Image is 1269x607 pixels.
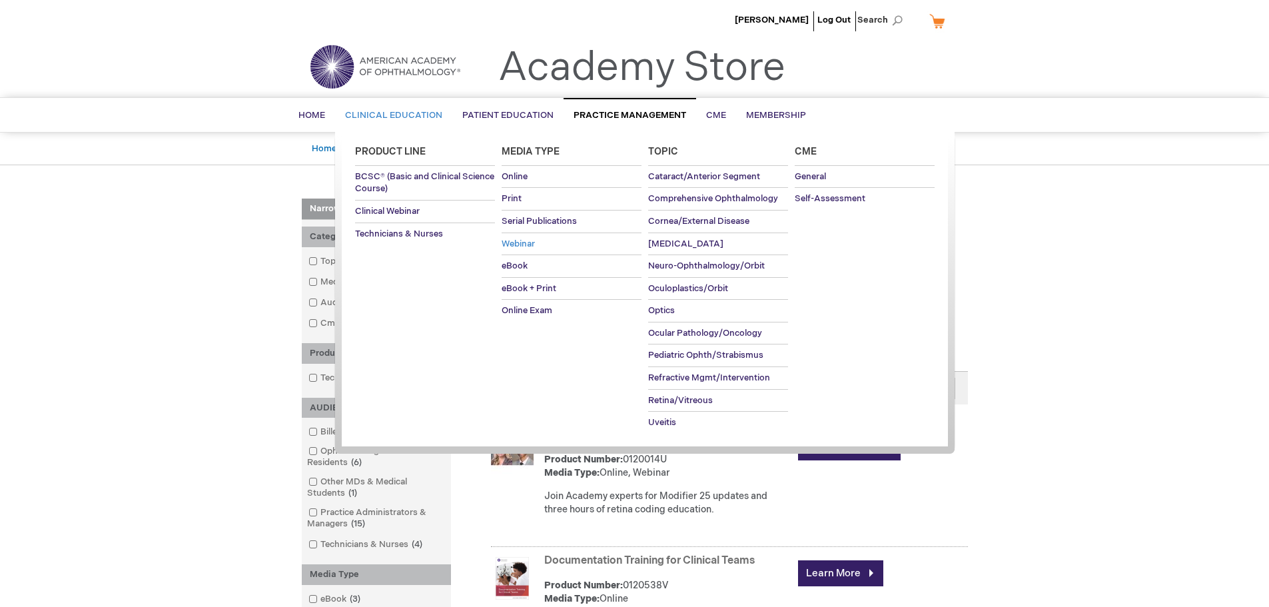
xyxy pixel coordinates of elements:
div: Product Line [302,343,451,364]
span: BCSC® (Basic and Clinical Science Course) [355,171,494,195]
span: Refractive Mgmt/Intervention [648,372,770,383]
a: Billers & Coders1 [305,426,403,438]
a: Technicians & Nurses4 [305,538,428,551]
a: Topic16 [305,255,365,268]
span: Cme [795,146,817,157]
span: Optics [648,305,675,316]
div: 0120538V Online [544,579,791,606]
span: Print [502,193,522,204]
div: Join Academy experts for Modifier 25 updates and three hours of retina coding education. [544,490,791,516]
a: Practice Administrators & Managers15 [305,506,448,530]
span: eBook + Print [502,283,556,294]
strong: Media Type: [544,593,600,604]
a: Media Type15 [305,276,390,289]
a: Ophthalmologists & Residents6 [305,445,448,469]
span: Media Type [502,146,560,157]
a: Academy Store [498,44,785,92]
a: Audience18 [305,297,382,309]
div: 0120014U Online, Webinar [544,453,791,480]
span: 3 [346,594,364,604]
span: Retina/Vitreous [648,395,713,406]
div: Category [302,227,451,247]
span: Clinical Webinar [355,206,420,217]
span: Pediatric Ophth/Strabismus [648,350,763,360]
span: Oculoplastics/Orbit [648,283,728,294]
span: Membership [746,110,806,121]
span: Home [298,110,325,121]
strong: Narrow Your Choices [302,199,451,220]
span: General [795,171,826,182]
img: Documentation Training for Clinical Teams [491,557,534,600]
strong: Product Number: [544,454,623,465]
span: Cornea/External Disease [648,216,749,227]
span: [MEDICAL_DATA] [648,239,723,249]
span: Ocular Pathology/Oncology [648,328,762,338]
a: Documentation Training for Clinical Teams [544,554,755,567]
span: Clinical Education [345,110,442,121]
span: 6 [348,457,365,468]
span: Patient Education [462,110,554,121]
a: [PERSON_NAME] [735,15,809,25]
span: Practice Management [574,110,686,121]
span: 4 [408,539,426,550]
span: Online Exam [502,305,552,316]
span: Search [857,7,908,33]
span: Product Line [355,146,426,157]
span: Technicians & Nurses [355,229,443,239]
span: Neuro-Ophthalmology/Orbit [648,261,765,271]
a: eBook3 [305,593,366,606]
span: Self-Assessment [795,193,865,204]
strong: Product Number: [544,580,623,591]
div: AUDIENCE [302,398,451,418]
a: Cme1 [305,317,357,330]
a: Learn More [798,560,883,586]
span: eBook [502,261,528,271]
span: 15 [348,518,368,529]
span: Webinar [502,239,535,249]
span: CME [706,110,726,121]
div: Media Type [302,564,451,585]
a: Log Out [817,15,851,25]
span: Cataract/Anterior Segment [648,171,760,182]
span: Online [502,171,528,182]
strong: Media Type: [544,467,600,478]
span: Comprehensive Ophthalmology [648,193,778,204]
a: Other MDs & Medical Students1 [305,476,448,500]
span: Uveitis [648,417,676,428]
a: Technicians & Nurses3 [305,372,428,384]
span: Serial Publications [502,216,577,227]
span: 1 [345,488,360,498]
span: Topic [648,146,678,157]
a: Home [312,143,336,154]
